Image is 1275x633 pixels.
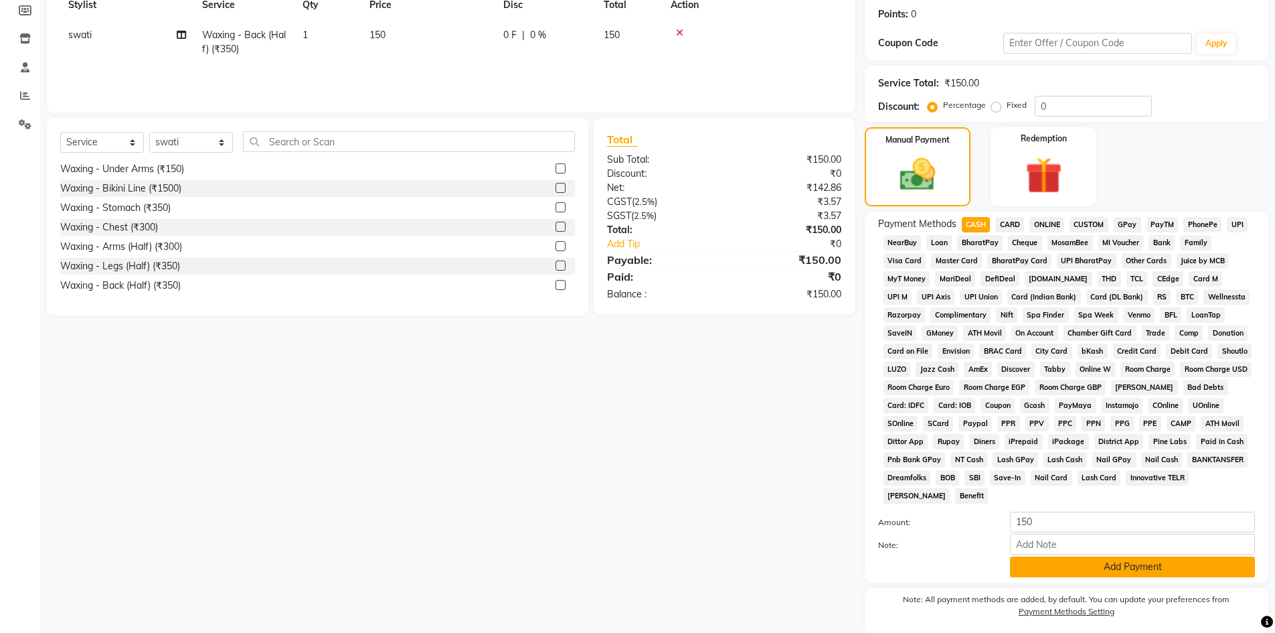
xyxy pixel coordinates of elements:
input: Amount [1010,512,1255,533]
span: Pnb Bank GPay [883,452,946,468]
a: Add Tip [597,237,745,251]
span: Save-In [990,470,1025,486]
span: COnline [1148,398,1183,413]
span: Family [1180,235,1211,251]
span: swati [68,29,92,41]
div: Discount: [597,167,724,181]
div: Paid: [597,269,724,285]
span: BTC [1176,289,1198,305]
div: Net: [597,181,724,195]
span: ONLINE [1029,217,1064,232]
span: UPI [1227,217,1248,232]
span: Juice by MCB [1177,253,1229,269]
input: Enter Offer / Coupon Code [1003,33,1192,54]
span: On Account [1011,326,1058,341]
span: Bank [1149,235,1175,251]
span: Debit Card [1166,344,1212,359]
span: MariDeal [935,271,975,287]
span: Comp [1175,326,1203,341]
span: UPI Union [960,289,1002,305]
span: GMoney [922,326,958,341]
span: Spa Finder [1023,307,1069,323]
span: Nift [996,307,1017,323]
span: PPN [1082,416,1105,431]
span: UPI Axis [917,289,954,305]
div: Waxing - Bikini Line (₹1500) [60,182,181,196]
span: Chamber Gift Card [1064,326,1136,341]
span: City Card [1031,344,1072,359]
span: Wellnessta [1203,289,1250,305]
span: NearBuy [883,235,922,251]
div: Waxing - Arms (Half) (₹300) [60,240,182,254]
span: THD [1098,271,1121,287]
span: TCL [1126,271,1148,287]
span: Master Card [931,253,982,269]
span: ATH Movil [1201,416,1244,431]
span: Room Charge Euro [883,380,954,395]
span: PPR [997,416,1020,431]
span: Card (DL Bank) [1086,289,1148,305]
div: Total: [597,223,724,237]
div: Points: [878,7,908,21]
span: Jazz Cash [916,362,958,377]
div: ₹0 [724,167,851,181]
span: UPI M [883,289,912,305]
span: Benefit [955,488,988,504]
span: Envision [938,344,974,359]
div: ₹150.00 [724,252,851,268]
span: Total [607,133,638,147]
span: Lash Cash [1043,452,1087,468]
span: PPC [1054,416,1077,431]
label: Note: All payment methods are added, by default. You can update your preferences from [878,593,1255,623]
div: ₹0 [724,269,851,285]
span: CGST [607,196,632,208]
div: ( ) [597,209,724,223]
span: Discover [997,362,1035,377]
span: Spa Week [1074,307,1118,323]
div: Balance : [597,287,724,301]
div: ₹3.57 [724,195,851,209]
input: Search or Scan [243,131,575,152]
span: CUSTOM [1070,217,1108,232]
span: MyT Money [883,271,930,287]
span: Gcash [1020,398,1049,413]
span: Coupon [981,398,1015,413]
span: LoanTap [1187,307,1225,323]
span: MI Voucher [1098,235,1144,251]
span: Complimentary [930,307,991,323]
span: Lash Card [1078,470,1121,486]
span: Venmo [1124,307,1155,323]
div: Waxing - Chest (₹300) [60,220,158,234]
span: DefiDeal [981,271,1019,287]
span: PPG [1110,416,1134,431]
span: RS [1153,289,1171,305]
span: BharatPay Card [987,253,1051,269]
div: Waxing - Under Arms (₹150) [60,162,184,176]
span: CAMP [1167,416,1196,431]
span: Lash GPay [993,452,1038,468]
span: Waxing - Back (Half) (₹350) [202,29,286,55]
span: ATH Movil [963,326,1006,341]
span: Room Charge USD [1180,362,1252,377]
span: NT Cash [950,452,987,468]
span: Online W [1076,362,1116,377]
span: 0 F [503,28,517,42]
div: Waxing - Stomach (₹350) [60,201,171,215]
span: GPay [1114,217,1141,232]
div: ₹150.00 [724,223,851,237]
span: District App [1094,434,1144,449]
span: CASH [962,217,991,232]
div: Waxing - Back (Half) (₹350) [60,279,181,293]
span: Card M [1189,271,1222,287]
span: UPI BharatPay [1057,253,1116,269]
span: 150 [604,29,620,41]
span: Dittor App [883,434,928,449]
span: PayTM [1146,217,1179,232]
div: 0 [911,7,916,21]
span: Nail Card [1031,470,1072,486]
div: ₹0 [746,237,851,251]
span: BharatPay [957,235,1003,251]
span: PhonePe [1183,217,1221,232]
span: SaveIN [883,326,917,341]
span: Diners [969,434,999,449]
